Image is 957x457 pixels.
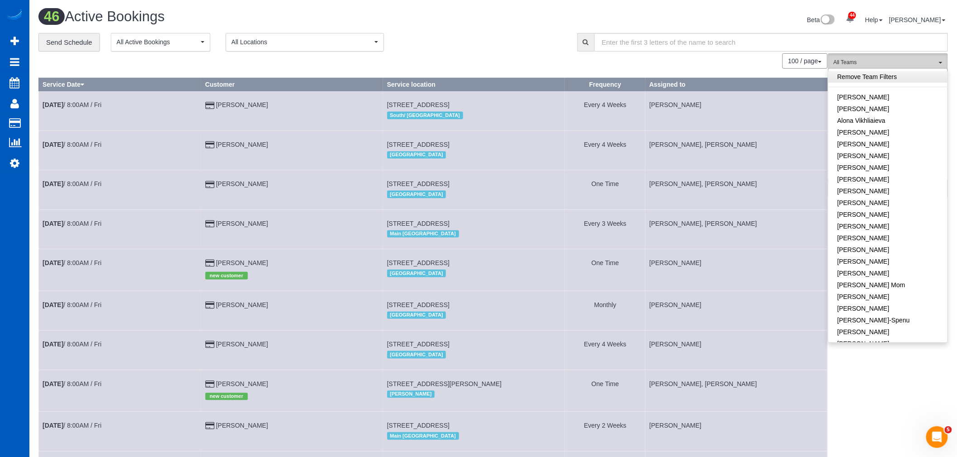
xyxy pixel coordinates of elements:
[205,393,248,400] span: new customer
[43,301,101,308] a: [DATE]/ 8:00AM / Fri
[43,101,101,108] a: [DATE]/ 8:00AM / Fri
[39,210,202,249] td: Schedule date
[387,141,450,148] span: [STREET_ADDRESS]
[829,220,948,232] a: [PERSON_NAME]
[829,314,948,326] a: [PERSON_NAME]-Spenu
[645,131,827,170] td: Assigned to
[565,131,645,170] td: Frequency
[387,301,450,308] span: [STREET_ADDRESS]
[387,230,459,238] span: Main [GEOGRAPHIC_DATA]
[645,291,827,330] td: Assigned to
[387,109,561,121] div: Location
[387,191,446,198] span: [GEOGRAPHIC_DATA]
[117,37,199,47] span: All Active Bookings
[829,138,948,150] a: [PERSON_NAME]
[201,170,383,210] td: Customer
[201,91,383,131] td: Customer
[783,53,828,69] nav: Pagination navigation
[43,141,101,148] a: [DATE]/ 8:00AM / Fri
[645,331,827,370] td: Assigned to
[387,151,446,159] span: [GEOGRAPHIC_DATA]
[645,412,827,451] td: Assigned to
[387,349,561,360] div: Location
[383,91,565,131] td: Service location
[565,91,645,131] td: Frequency
[645,170,827,210] td: Assigned to
[43,220,101,227] a: [DATE]/ 8:00AM / Fri
[387,340,450,348] span: [STREET_ADDRESS]
[828,53,948,72] button: All Teams
[829,162,948,173] a: [PERSON_NAME]
[383,210,565,249] td: Service location
[205,142,214,148] i: Credit Card Payment
[43,340,63,348] b: [DATE]
[39,170,202,210] td: Schedule date
[387,220,450,227] span: [STREET_ADDRESS]
[201,291,383,330] td: Customer
[565,291,645,330] td: Frequency
[43,259,101,266] a: [DATE]/ 8:00AM / Fri
[39,131,202,170] td: Schedule date
[43,422,101,429] a: [DATE]/ 8:00AM / Fri
[645,78,827,91] th: Assigned to
[205,103,214,109] i: Credit Card Payment
[232,37,372,47] span: All Locations
[565,370,645,411] td: Frequency
[829,71,948,83] a: Remove Team Filters
[829,126,948,138] a: [PERSON_NAME]
[387,430,561,442] div: Location
[39,412,202,451] td: Schedule date
[39,249,202,291] td: Schedule date
[216,101,268,108] a: [PERSON_NAME]
[834,59,937,66] span: All Teams
[387,267,561,279] div: Location
[201,249,383,291] td: Customer
[807,16,835,23] a: Beta
[216,141,268,148] a: [PERSON_NAME]
[829,232,948,244] a: [PERSON_NAME]
[387,259,450,266] span: [STREET_ADDRESS]
[43,380,63,387] b: [DATE]
[829,303,948,314] a: [PERSON_NAME]
[205,381,214,387] i: Credit Card Payment
[829,338,948,350] a: [PERSON_NAME]
[383,170,565,210] td: Service location
[216,220,268,227] a: [PERSON_NAME]
[43,259,63,266] b: [DATE]
[387,188,561,200] div: Location
[201,412,383,451] td: Customer
[829,173,948,185] a: [PERSON_NAME]
[926,426,948,448] iframe: Intercom live chat
[216,259,268,266] a: [PERSON_NAME]
[201,131,383,170] td: Customer
[387,312,446,319] span: [GEOGRAPHIC_DATA]
[645,91,827,131] td: Assigned to
[5,9,24,22] img: Automaid Logo
[387,180,450,187] span: [STREET_ADDRESS]
[829,209,948,220] a: [PERSON_NAME]
[43,301,63,308] b: [DATE]
[226,33,384,51] button: All Locations
[39,370,202,411] td: Schedule date
[216,180,268,187] a: [PERSON_NAME]
[383,249,565,291] td: Service location
[829,279,948,291] a: [PERSON_NAME] Mom
[38,33,100,52] a: Send Schedule
[387,112,463,119] span: South/ [GEOGRAPHIC_DATA]
[205,302,214,308] i: Credit Card Payment
[43,141,63,148] b: [DATE]
[201,78,383,91] th: Customer
[43,220,63,227] b: [DATE]
[43,380,101,387] a: [DATE]/ 8:00AM / Fri
[38,8,65,25] span: 46
[201,331,383,370] td: Customer
[645,249,827,291] td: Assigned to
[383,331,565,370] td: Service location
[594,33,948,51] input: Enter the first 3 letters of the name to search
[216,380,268,387] a: [PERSON_NAME]
[565,249,645,291] td: Frequency
[829,267,948,279] a: [PERSON_NAME]
[387,149,561,161] div: Location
